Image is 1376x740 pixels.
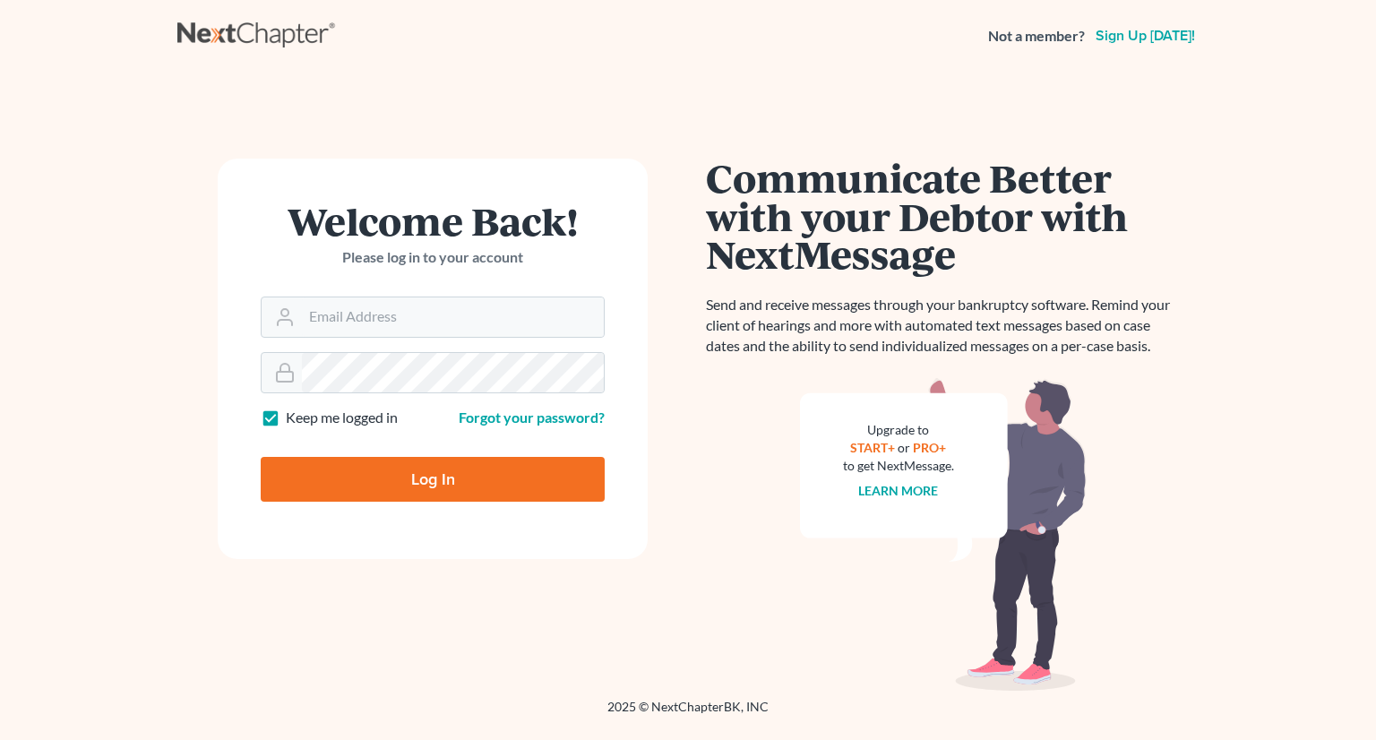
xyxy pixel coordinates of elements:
span: or [899,440,911,455]
p: Send and receive messages through your bankruptcy software. Remind your client of hearings and mo... [706,295,1181,357]
a: PRO+ [914,440,947,455]
a: START+ [851,440,896,455]
a: Sign up [DATE]! [1092,29,1199,43]
input: Email Address [302,297,604,337]
a: Learn more [859,483,939,498]
h1: Welcome Back! [261,202,605,240]
h1: Communicate Better with your Debtor with NextMessage [706,159,1181,273]
label: Keep me logged in [286,408,398,428]
div: 2025 © NextChapterBK, INC [177,698,1199,730]
div: to get NextMessage. [843,457,954,475]
div: Upgrade to [843,421,954,439]
p: Please log in to your account [261,247,605,268]
a: Forgot your password? [459,409,605,426]
strong: Not a member? [988,26,1085,47]
img: nextmessage_bg-59042aed3d76b12b5cd301f8e5b87938c9018125f34e5fa2b7a6b67550977c72.svg [800,378,1087,692]
input: Log In [261,457,605,502]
